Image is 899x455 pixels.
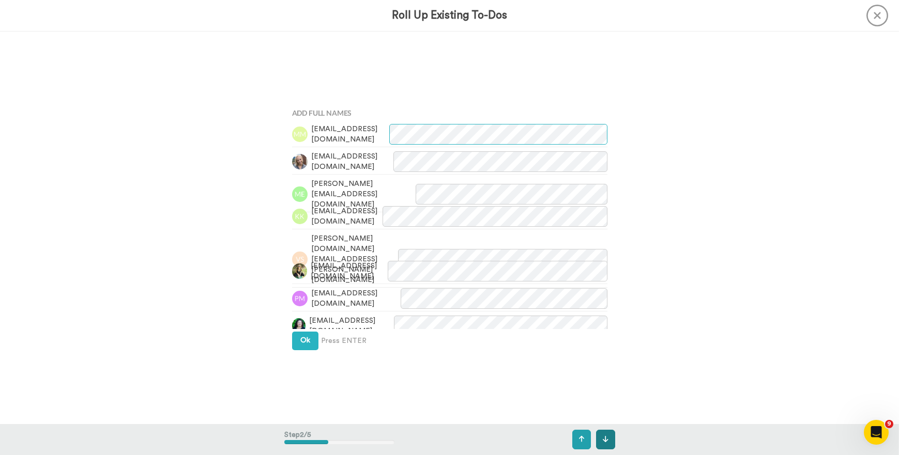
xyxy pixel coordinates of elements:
[292,186,308,202] img: me.png
[309,316,393,336] span: [EMAIL_ADDRESS][DOMAIN_NAME]
[311,179,416,210] span: [PERSON_NAME][EMAIL_ADDRESS][DOMAIN_NAME]
[292,318,306,334] img: 2a8d478d-5598-4a12-aca3-36c06a73b9c2.jpg
[292,332,318,350] button: Ok
[284,425,394,454] div: Step 2 / 5
[311,206,383,227] span: [EMAIL_ADDRESS][DOMAIN_NAME]
[311,151,394,172] span: [EMAIL_ADDRESS][DOMAIN_NAME]
[392,9,507,21] h3: Roll Up Existing To-Dos
[864,420,889,445] iframe: Intercom live chat
[311,261,388,281] span: [EMAIL_ADDRESS][DOMAIN_NAME]
[885,420,893,428] span: 9
[292,109,607,117] h4: Add Full Names
[292,154,308,169] img: cb01ee77-96e6-4e3f-a387-c29024c99237.jpg
[292,209,308,224] img: kk.png
[292,291,308,306] img: pm.png
[292,263,308,279] img: 2bf7af72-f4d8-4de2-9482-d8f51eec905c.jpg
[311,233,399,285] span: [PERSON_NAME][DOMAIN_NAME][EMAIL_ADDRESS][PERSON_NAME][DOMAIN_NAME]
[311,288,401,309] span: [EMAIL_ADDRESS][DOMAIN_NAME]
[292,252,308,267] img: vs.png
[292,127,308,142] img: mm.png
[321,336,367,346] span: Press ENTER
[300,337,310,344] span: Ok
[311,124,390,145] span: [EMAIL_ADDRESS][DOMAIN_NAME]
